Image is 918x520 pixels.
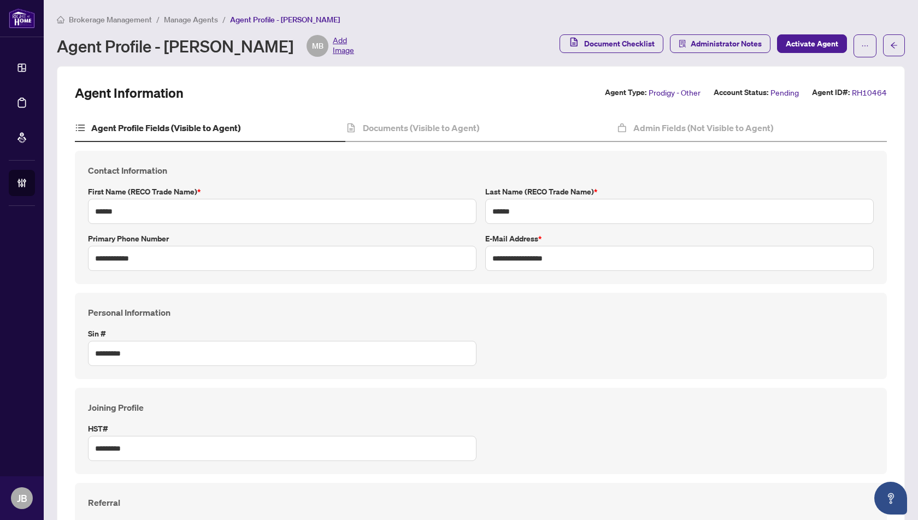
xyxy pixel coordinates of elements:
span: Pending [770,86,799,99]
span: Administrator Notes [691,35,762,52]
h4: Documents (Visible to Agent) [363,121,479,134]
button: Administrator Notes [670,34,770,53]
li: / [156,13,160,26]
h4: Agent Profile Fields (Visible to Agent) [91,121,240,134]
h4: Admin Fields (Not Visible to Agent) [633,121,773,134]
span: Activate Agent [786,35,838,52]
button: Open asap [874,482,907,515]
label: HST# [88,423,476,435]
li: / [222,13,226,26]
label: Agent ID#: [812,86,850,99]
label: Last Name (RECO Trade Name) [485,186,874,198]
label: Sin # [88,328,476,340]
label: Account Status: [714,86,768,99]
label: E-mail Address [485,233,874,245]
span: Prodigy - Other [649,86,701,99]
button: Document Checklist [560,34,663,53]
span: ellipsis [861,42,869,50]
button: Activate Agent [777,34,847,53]
span: Manage Agents [164,15,218,25]
span: Document Checklist [584,35,655,52]
h4: Referral [88,496,874,509]
span: solution [679,40,686,48]
span: JB [17,491,27,506]
span: Add Image [333,35,354,57]
label: First Name (RECO Trade Name) [88,186,476,198]
label: Agent Type: [605,86,646,99]
span: home [57,16,64,23]
span: Agent Profile - [PERSON_NAME] [230,15,340,25]
label: Primary Phone Number [88,233,476,245]
h4: Personal Information [88,306,874,319]
div: Agent Profile - [PERSON_NAME] [57,35,354,57]
span: Brokerage Management [69,15,152,25]
img: logo [9,8,35,28]
h2: Agent Information [75,84,184,102]
span: arrow-left [890,42,898,49]
h4: Joining Profile [88,401,874,414]
span: RH10464 [852,86,887,99]
h4: Contact Information [88,164,874,177]
span: MB [312,40,323,52]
